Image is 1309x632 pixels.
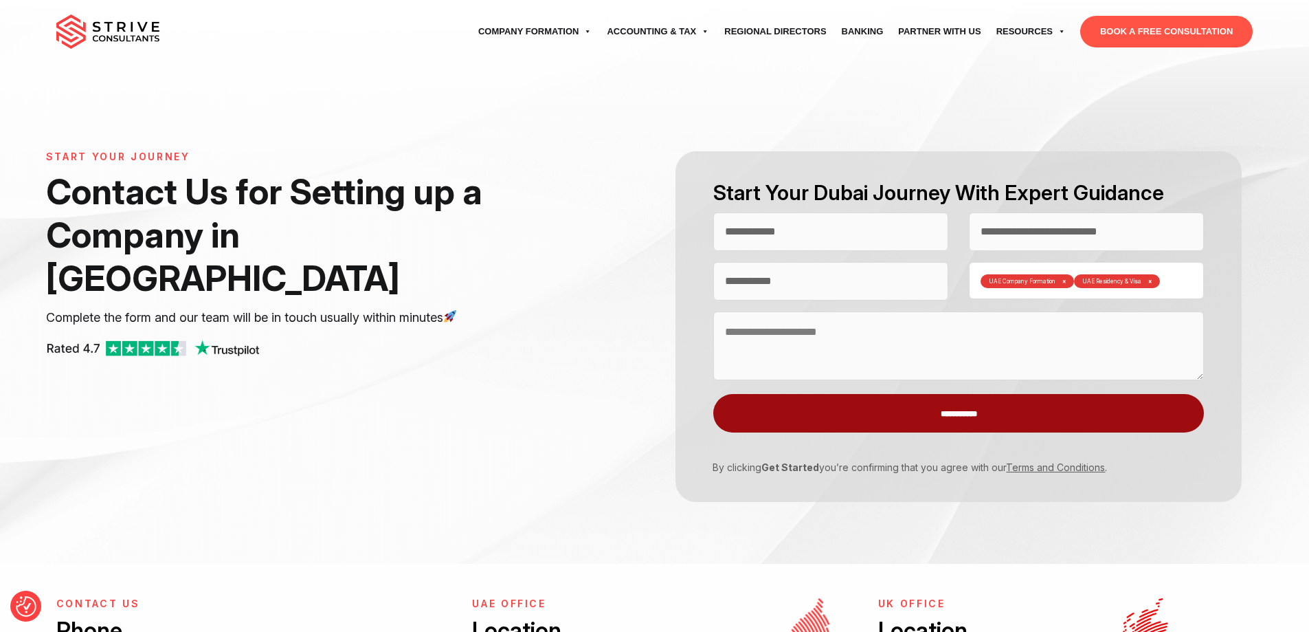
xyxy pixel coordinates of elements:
a: BOOK A FREE CONSULTATION [1080,16,1253,47]
h2: Start Your Dubai Journey With Expert Guidance [713,179,1204,207]
img: main-logo.svg [56,14,159,49]
a: Company Formation [471,12,600,51]
a: Banking [834,12,891,51]
button: Remove UAE Residency & Visa [1148,279,1152,284]
p: Complete the form and our team will be in touch usually within minutes [46,307,570,328]
span: UAE Company Formation [989,279,1055,284]
h6: CONTACT US [56,598,442,610]
button: Consent Preferences [16,596,36,617]
a: Accounting & Tax [599,12,717,51]
a: Resources [989,12,1073,51]
h1: Contact Us for Setting up a Company in [GEOGRAPHIC_DATA] [46,170,570,301]
h6: UAE OFFICE [472,598,644,610]
form: Contact form [654,151,1263,502]
img: Revisit consent button [16,596,36,617]
button: Remove UAE Company Formation [1062,279,1066,284]
h6: START YOUR JOURNEY [46,151,570,163]
img: 🚀 [444,310,456,323]
a: Regional Directors [717,12,833,51]
p: By clicking you’re confirming that you agree with our . [703,460,1194,475]
span: UAE Residency & Visa [1082,279,1141,284]
a: Partner with Us [891,12,988,51]
strong: Get Started [761,461,819,473]
h6: UK Office [878,598,1050,610]
a: Terms and Conditions [1006,461,1105,473]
